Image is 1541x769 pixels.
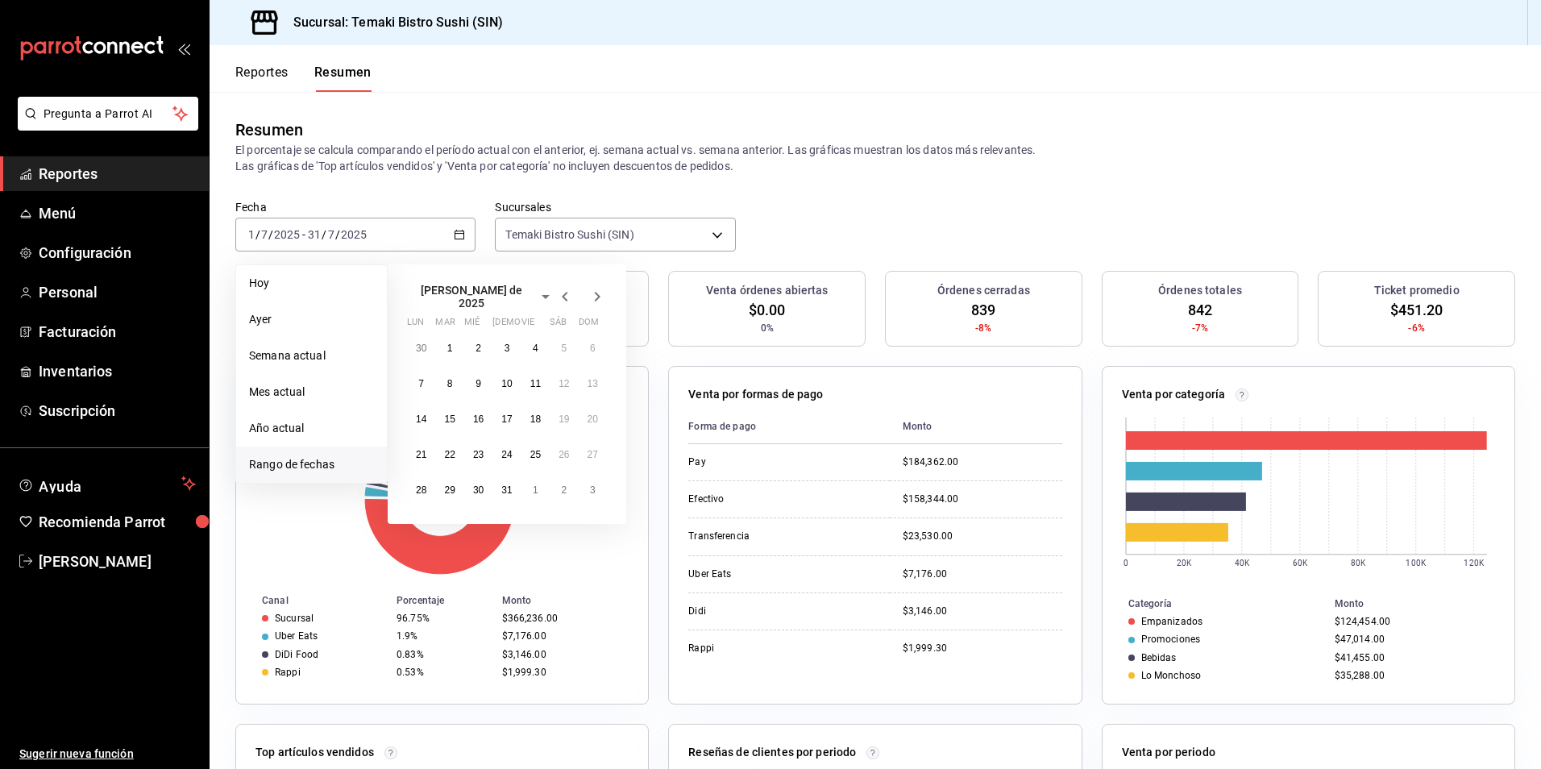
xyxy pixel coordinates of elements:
abbr: 6 de julio de 2025 [590,343,596,354]
abbr: 2 de julio de 2025 [476,343,481,354]
span: Personal [39,281,196,303]
span: Configuración [39,242,196,264]
button: 31 de julio de 2025 [492,476,521,505]
button: 15 de julio de 2025 [435,405,463,434]
input: ---- [273,228,301,241]
div: Uber Eats [275,630,318,642]
th: Porcentaje [390,592,496,609]
button: open_drawer_menu [177,42,190,55]
span: Ayuda [39,474,175,493]
abbr: 12 de julio de 2025 [559,378,569,389]
button: 24 de julio de 2025 [492,440,521,469]
div: Lo Monchoso [1141,670,1201,681]
button: 3 de julio de 2025 [492,334,521,363]
span: 0% [761,321,774,335]
span: Pregunta a Parrot AI [44,106,173,123]
text: 0 [1124,559,1128,567]
abbr: 13 de julio de 2025 [588,378,598,389]
th: Forma de pago [688,409,889,444]
div: $3,146.00 [502,649,623,660]
abbr: 28 de julio de 2025 [416,484,426,496]
span: Reportes [39,163,196,185]
th: Monto [496,592,649,609]
abbr: 3 de julio de 2025 [505,343,510,354]
text: 100K [1406,559,1426,567]
div: 1.9% [397,630,489,642]
abbr: 19 de julio de 2025 [559,414,569,425]
button: 4 de julio de 2025 [521,334,550,363]
span: Sugerir nueva función [19,746,196,763]
button: 11 de julio de 2025 [521,369,550,398]
text: 80K [1350,559,1365,567]
abbr: 9 de julio de 2025 [476,378,481,389]
button: 20 de julio de 2025 [579,405,607,434]
button: 26 de julio de 2025 [550,440,578,469]
abbr: sábado [550,317,567,334]
span: $0.00 [749,299,786,321]
button: 30 de junio de 2025 [407,334,435,363]
abbr: 18 de julio de 2025 [530,414,541,425]
input: -- [327,228,335,241]
abbr: 2 de agosto de 2025 [561,484,567,496]
abbr: 17 de julio de 2025 [501,414,512,425]
abbr: miércoles [464,317,480,334]
button: Resumen [314,64,372,92]
abbr: 4 de julio de 2025 [533,343,538,354]
abbr: 3 de agosto de 2025 [590,484,596,496]
div: Pay [688,455,849,469]
button: 27 de julio de 2025 [579,440,607,469]
button: 7 de julio de 2025 [407,369,435,398]
button: Reportes [235,64,289,92]
div: Uber Eats [688,567,849,581]
div: Promociones [1141,634,1200,645]
h3: Órdenes cerradas [937,282,1030,299]
h3: Sucursal: Temaki Bistro Sushi (SIN) [280,13,504,32]
span: 842 [1188,299,1212,321]
span: Menú [39,202,196,224]
button: 8 de julio de 2025 [435,369,463,398]
div: Rappi [275,667,301,678]
label: Sucursales [495,202,735,213]
div: Efectivo [688,493,849,506]
div: $1,999.30 [903,642,1062,655]
span: Hoy [249,275,374,292]
abbr: 30 de julio de 2025 [473,484,484,496]
span: Semana actual [249,347,374,364]
button: 2 de julio de 2025 [464,334,492,363]
span: - [302,228,305,241]
span: / [268,228,273,241]
h3: Venta órdenes abiertas [706,282,829,299]
div: Empanizados [1141,616,1202,627]
text: 40K [1234,559,1249,567]
p: Top artículos vendidos [255,744,374,761]
span: 839 [971,299,995,321]
abbr: 26 de julio de 2025 [559,449,569,460]
div: 0.53% [397,667,489,678]
span: Temaki Bistro Sushi (SIN) [505,227,633,243]
label: Fecha [235,202,476,213]
h3: Ticket promedio [1374,282,1460,299]
span: -8% [975,321,991,335]
button: 13 de julio de 2025 [579,369,607,398]
abbr: 30 de junio de 2025 [416,343,426,354]
div: $7,176.00 [903,567,1062,581]
abbr: domingo [579,317,599,334]
div: $366,236.00 [502,613,623,624]
span: Inventarios [39,360,196,382]
p: Venta por periodo [1122,744,1215,761]
abbr: 8 de julio de 2025 [447,378,453,389]
button: 22 de julio de 2025 [435,440,463,469]
p: Venta por categoría [1122,386,1226,403]
span: Rango de fechas [249,456,374,473]
abbr: 5 de julio de 2025 [561,343,567,354]
button: Pregunta a Parrot AI [18,97,198,131]
div: $184,362.00 [903,455,1062,469]
input: -- [307,228,322,241]
span: Suscripción [39,400,196,422]
button: 25 de julio de 2025 [521,440,550,469]
p: El porcentaje se calcula comparando el período actual con el anterior, ej. semana actual vs. sema... [235,142,1515,174]
button: 14 de julio de 2025 [407,405,435,434]
abbr: 22 de julio de 2025 [444,449,455,460]
div: $7,176.00 [502,630,623,642]
div: $3,146.00 [903,605,1062,618]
